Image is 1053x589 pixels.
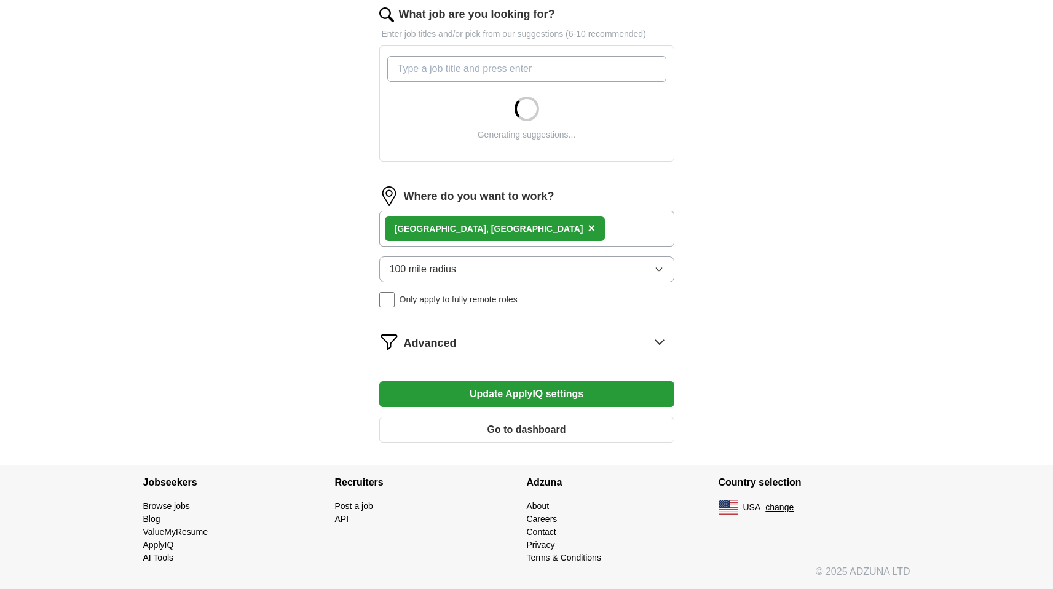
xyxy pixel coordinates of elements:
[719,465,910,500] h4: Country selection
[379,256,674,282] button: 100 mile radius
[143,501,190,511] a: Browse jobs
[143,514,160,524] a: Blog
[743,501,761,514] span: USA
[143,527,208,537] a: ValueMyResume
[719,500,738,515] img: US flag
[379,186,399,206] img: location.png
[133,564,920,589] div: © 2025 ADZUNA LTD
[400,293,518,306] span: Only apply to fully remote roles
[390,262,457,277] span: 100 mile radius
[335,514,349,524] a: API
[527,501,550,511] a: About
[379,292,395,307] input: Only apply to fully remote roles
[379,417,674,443] button: Go to dashboard
[379,7,394,22] img: search.png
[335,501,373,511] a: Post a job
[379,381,674,407] button: Update ApplyIQ settings
[478,128,576,141] div: Generating suggestions...
[588,221,595,235] span: ×
[527,514,558,524] a: Careers
[387,56,666,82] input: Type a job title and press enter
[395,223,583,235] div: [GEOGRAPHIC_DATA], [GEOGRAPHIC_DATA]
[379,28,674,41] p: Enter job titles and/or pick from our suggestions (6-10 recommended)
[527,540,555,550] a: Privacy
[404,335,457,352] span: Advanced
[143,540,174,550] a: ApplyIQ
[143,553,174,563] a: AI Tools
[588,219,595,238] button: ×
[379,332,399,352] img: filter
[527,553,601,563] a: Terms & Conditions
[765,501,794,514] button: change
[527,527,556,537] a: Contact
[399,6,555,23] label: What job are you looking for?
[404,188,554,205] label: Where do you want to work?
